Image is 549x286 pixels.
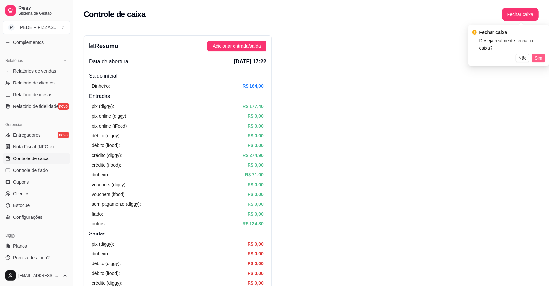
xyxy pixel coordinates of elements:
[248,210,264,218] article: R$ 0,00
[13,190,30,197] span: Clientes
[13,143,54,150] span: Nota Fiscal (NFC-e)
[479,29,545,36] div: Fechar caixa
[92,103,114,110] article: pix (diggy):
[3,101,70,112] a: Relatório de fidelidadenovo
[3,3,70,18] a: DiggySistema de Gestão
[248,270,264,277] article: R$ 0,00
[89,92,266,100] h4: Entradas
[13,132,40,138] span: Entregadores
[92,260,121,267] article: débito (diggy):
[18,5,68,11] span: Diggy
[248,142,264,149] article: R$ 0,00
[213,42,261,50] span: Adicionar entrada/saída
[13,91,53,98] span: Relatório de mesas
[84,9,146,20] h2: Controle de caixa
[3,66,70,76] a: Relatórios de vendas
[92,191,126,198] article: vouchers (ifood):
[3,153,70,164] a: Controle de caixa
[532,54,545,62] button: Sim
[13,254,50,261] span: Precisa de ajuda?
[3,200,70,211] a: Estoque
[3,268,70,283] button: [EMAIL_ADDRESS][DOMAIN_NAME]
[3,130,70,140] a: Entregadoresnovo
[472,30,477,35] span: exclamation-circle
[248,260,264,267] article: R$ 0,00
[248,181,264,188] article: R$ 0,00
[13,103,58,110] span: Relatório de fidelidade
[248,240,264,248] article: R$ 0,00
[248,161,264,169] article: R$ 0,00
[92,113,128,120] article: pix online (diggy):
[3,89,70,100] a: Relatório de mesas
[13,167,48,173] span: Controle de fiado
[13,68,56,74] span: Relatórios de vendas
[242,103,264,110] article: R$ 177,40
[3,142,70,152] a: Nota Fiscal (NFC-e)
[92,152,122,159] article: crédito (diggy):
[92,83,110,90] article: Dinheiro:
[502,8,539,21] button: Fechar caixa
[207,41,266,51] button: Adicionar entrada/saída
[18,11,68,16] span: Sistema de Gestão
[248,132,264,139] article: R$ 0,00
[3,37,70,48] a: Complementos
[13,202,30,209] span: Estoque
[92,142,120,149] article: débito (ifood):
[92,132,121,139] article: débito (diggy):
[13,179,29,185] span: Cupons
[18,273,60,278] span: [EMAIL_ADDRESS][DOMAIN_NAME]
[92,171,109,178] article: dinheiro:
[245,171,264,178] article: R$ 71,00
[92,240,114,248] article: pix (diggy):
[248,201,264,208] article: R$ 0,00
[92,181,127,188] article: vouchers (diggy):
[89,230,266,238] h4: Saídas
[92,270,120,277] article: débito (ifood):
[242,220,264,227] article: R$ 124,80
[516,54,529,62] button: Não
[242,152,264,159] article: R$ 274,90
[479,37,545,52] div: Deseja realmente fechar o caixa?
[92,161,121,169] article: crédito (ifood):
[92,220,106,227] article: outros:
[3,252,70,263] a: Precisa de ajuda?
[3,230,70,241] div: Diggy
[248,113,264,120] article: R$ 0,00
[3,119,70,130] div: Gerenciar
[92,201,141,208] article: sem pagamento (diggy):
[234,58,266,66] span: [DATE] 17:22
[248,122,264,129] article: R$ 0,00
[248,250,264,257] article: R$ 0,00
[3,177,70,187] a: Cupons
[535,54,542,62] span: Sim
[13,80,55,86] span: Relatório de clientes
[89,72,266,80] h4: Saldo inícial
[89,58,130,66] span: Data de abertura:
[92,210,103,218] article: fiado:
[3,188,70,199] a: Clientes
[13,243,27,249] span: Planos
[3,78,70,88] a: Relatório de clientes
[20,24,57,31] div: PEDE + PIZZAS ...
[3,212,70,222] a: Configurações
[13,214,42,220] span: Configurações
[242,83,264,90] article: R$ 164,00
[8,24,15,31] span: P
[518,54,527,62] span: Não
[248,191,264,198] article: R$ 0,00
[92,122,127,129] article: pix online (iFood)
[89,43,95,49] span: bar-chart
[13,155,49,162] span: Controle de caixa
[13,39,44,46] span: Complementos
[3,165,70,175] a: Controle de fiado
[92,250,109,257] article: dinheiro:
[89,41,118,51] h3: Resumo
[3,21,70,34] button: Select a team
[3,241,70,251] a: Planos
[5,58,23,63] span: Relatórios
